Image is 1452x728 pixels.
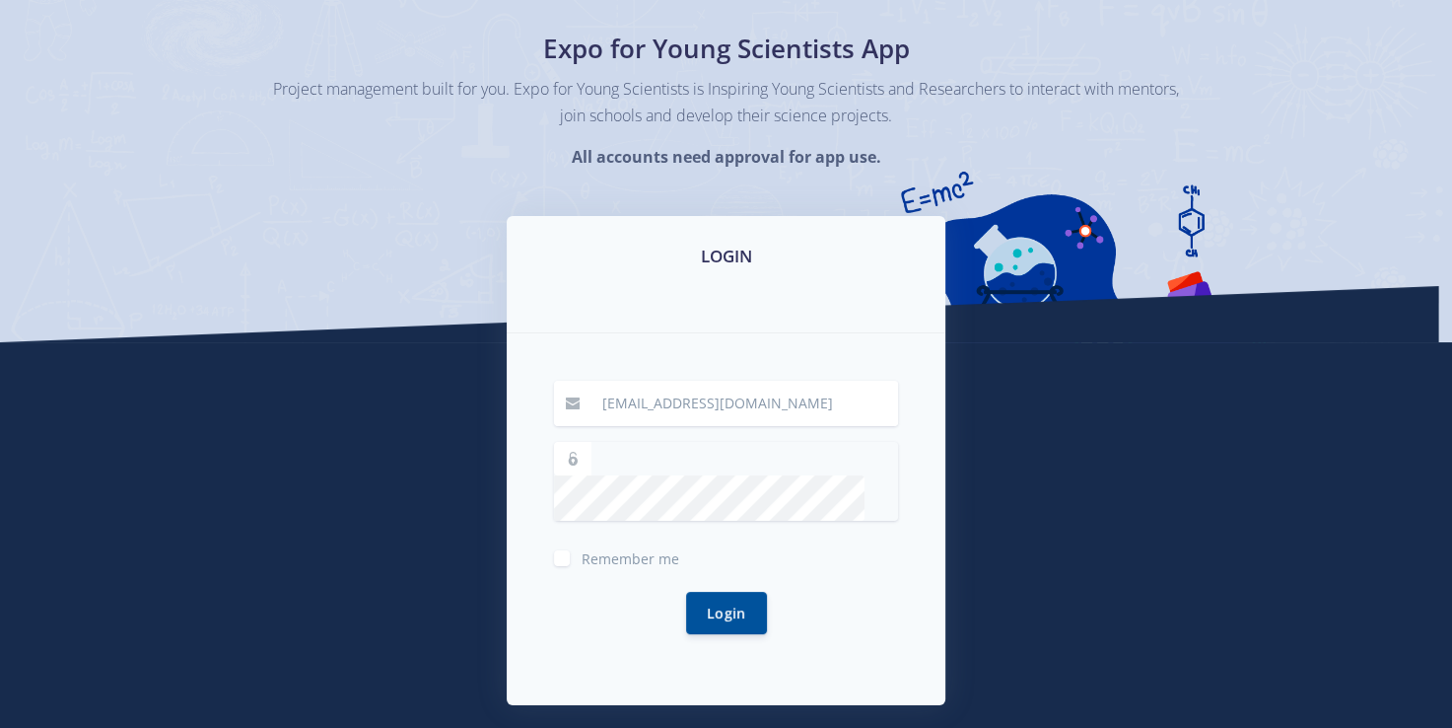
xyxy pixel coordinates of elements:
p: Project management built for you. Expo for Young Scientists is Inspiring Young Scientists and Res... [273,76,1180,129]
h1: Expo for Young Scientists App [367,30,1086,68]
h3: LOGIN [530,244,922,269]
strong: All accounts need approval for app use. [571,146,880,168]
button: Login [686,592,767,634]
input: Email / User ID [590,381,898,426]
span: Remember me [582,549,679,568]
